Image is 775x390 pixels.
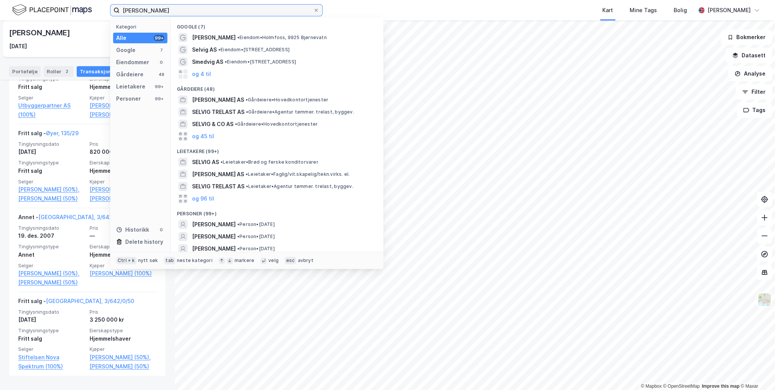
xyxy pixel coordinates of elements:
span: SELVIG TRELAST AS [192,182,244,191]
span: Kjøper [90,178,156,185]
span: Selger [18,178,85,185]
span: • [246,171,248,177]
div: Transaksjoner [77,66,129,77]
div: Portefølje [9,66,41,77]
iframe: Chat Widget [737,354,775,390]
span: Tinglysningstype [18,243,85,250]
button: og 96 til [192,194,214,203]
a: [PERSON_NAME] (50%), [18,185,85,194]
a: [PERSON_NAME] (100%) [90,269,156,278]
button: og 4 til [192,69,211,79]
div: Hjemmelshaver [90,166,156,175]
span: • [218,47,221,52]
span: Smedvig AS [192,57,223,66]
a: [PERSON_NAME] (50%), [90,101,156,110]
div: 0 [158,59,164,65]
div: 3 250 000 kr [90,315,156,324]
div: 820 000 kr [90,147,156,156]
div: Fritt salg - [18,129,79,141]
div: 0 [158,227,164,233]
div: Personer (99+) [171,205,383,218]
a: Improve this map [702,384,739,389]
a: [PERSON_NAME] (50%) [90,110,156,119]
button: Tags [737,103,772,118]
div: Leietakere [116,82,145,91]
div: 2 [63,68,71,75]
span: • [246,109,248,115]
a: [PERSON_NAME] (50%) [90,194,156,203]
span: Kjøper [90,262,156,269]
div: [PERSON_NAME] [9,27,71,39]
span: Gårdeiere • Hovedkontortjenester [246,97,328,103]
span: [PERSON_NAME] [192,220,236,229]
span: Pris [90,309,156,315]
div: 7 [158,47,164,53]
a: [GEOGRAPHIC_DATA], 3/642/0/50 [38,214,126,220]
span: Tinglysningstype [18,159,85,166]
span: Tinglysningsdato [18,225,85,231]
div: 99+ [154,35,164,41]
span: Leietaker • Agentur tømmer. trelast, byggev. [246,183,353,189]
div: 48 [158,71,164,77]
a: [PERSON_NAME] (50%) [90,362,156,371]
button: Bokmerker [721,30,772,45]
span: • [246,97,248,103]
div: Kart [602,6,613,15]
div: Roller [44,66,74,77]
span: Leietaker • Faglig/vit.skapelig/tekn.virks. el. [246,171,350,177]
div: Fritt salg [18,334,85,343]
div: esc [285,257,296,264]
div: tab [164,257,175,264]
span: Eierskapstype [90,327,156,334]
a: Mapbox [641,384,662,389]
span: • [235,121,237,127]
div: [DATE] [9,42,27,51]
span: SELVIG TRELAST AS [192,107,244,117]
div: neste kategori [177,257,213,264]
div: Gårdeiere (48) [171,80,383,94]
div: Kategori [116,24,167,30]
span: Leietaker • Brød og ferske konditorvarer [221,159,318,165]
span: [PERSON_NAME] [192,33,236,42]
div: Bolig [674,6,687,15]
div: Hjemmelshaver [90,250,156,259]
input: Søk på adresse, matrikkel, gårdeiere, leietakere eller personer [120,5,313,16]
div: Leietakere (99+) [171,142,383,156]
span: • [237,35,239,40]
div: Ctrl + k [116,257,137,264]
span: • [237,234,239,239]
span: Eiendom • Holmfoss, 9925 Bjørnevatn [237,35,327,41]
div: Google [116,46,135,55]
span: Selger [18,262,85,269]
span: [PERSON_NAME] [192,232,236,241]
span: Person • [DATE] [237,234,275,240]
button: Filter [736,84,772,99]
a: Stiftelsen Nova Spektrum (100%) [18,353,85,371]
button: Datasett [726,48,772,63]
div: Historikk [116,225,149,234]
div: Delete history [125,237,163,246]
div: Gårdeiere [116,70,143,79]
img: Z [757,292,772,307]
span: [PERSON_NAME] AS [192,95,244,104]
span: Selvig AS [192,45,217,54]
div: 99+ [154,96,164,102]
div: avbryt [298,257,313,264]
span: • [225,59,227,65]
a: [PERSON_NAME] (50%) [18,194,85,203]
div: 99+ [154,84,164,90]
div: 19. des. 2007 [18,231,85,240]
span: [PERSON_NAME] [192,244,236,253]
div: Hjemmelshaver [90,334,156,343]
span: SELVIG AS [192,158,219,167]
button: Analyse [728,66,772,81]
a: [PERSON_NAME] (50%), [18,269,85,278]
a: OpenStreetMap [663,384,700,389]
span: Kjøper [90,346,156,352]
span: [PERSON_NAME] AS [192,170,244,179]
span: Pris [90,141,156,147]
a: [PERSON_NAME] (50%), [90,353,156,362]
div: Alle [116,33,126,43]
div: velg [268,257,279,264]
a: Utbyggerpartner AS (100%) [18,101,85,119]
